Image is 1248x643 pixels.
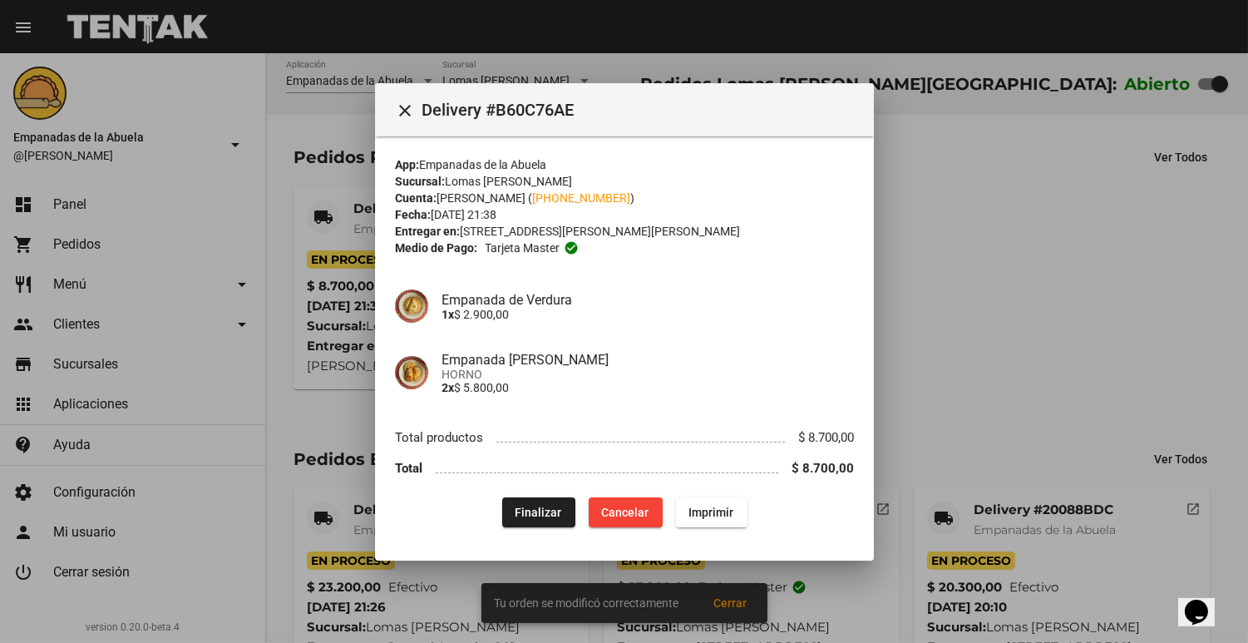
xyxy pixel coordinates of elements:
p: $ 2.900,00 [441,307,854,320]
span: HORNO [441,367,854,380]
strong: Sucursal: [395,175,445,188]
span: Delivery #B60C76AE [422,96,861,123]
b: 2x [441,380,454,393]
div: Empanadas de la Abuela [395,156,854,173]
strong: Medio de Pago: [395,240,477,256]
strong: Entregar en: [395,225,460,238]
img: f753fea7-0f09-41b3-9a9e-ddb84fc3b359.jpg [395,356,428,389]
span: Tarjeta master [484,240,559,256]
strong: Fecha: [395,208,431,221]
div: [PERSON_NAME] ( ) [395,190,854,206]
h4: Empanada de Verdura [441,291,854,307]
iframe: chat widget [1178,576,1231,626]
li: Total productos $ 8.700,00 [395,423,854,453]
button: Cancelar [588,497,662,527]
a: [PHONE_NUMBER] [532,191,630,205]
span: Finalizar [515,505,561,518]
span: Cancelar [601,505,649,518]
p: $ 5.800,00 [441,380,854,393]
li: Total $ 8.700,00 [395,453,854,484]
div: Lomas [PERSON_NAME] [395,173,854,190]
span: Imprimir [688,505,733,518]
mat-icon: Cerrar [395,101,415,121]
h4: Empanada [PERSON_NAME] [441,351,854,367]
strong: App: [395,158,419,171]
div: [DATE] 21:38 [395,206,854,223]
b: 1x [441,307,454,320]
div: [STREET_ADDRESS][PERSON_NAME][PERSON_NAME] [395,223,854,240]
img: 80da8329-9e11-41ab-9a6e-ba733f0c0218.jpg [395,289,428,323]
button: Finalizar [501,497,575,527]
button: Cerrar [388,93,422,126]
strong: Cuenta: [395,191,437,205]
button: Imprimir [675,497,747,527]
mat-icon: check_circle [563,240,578,255]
